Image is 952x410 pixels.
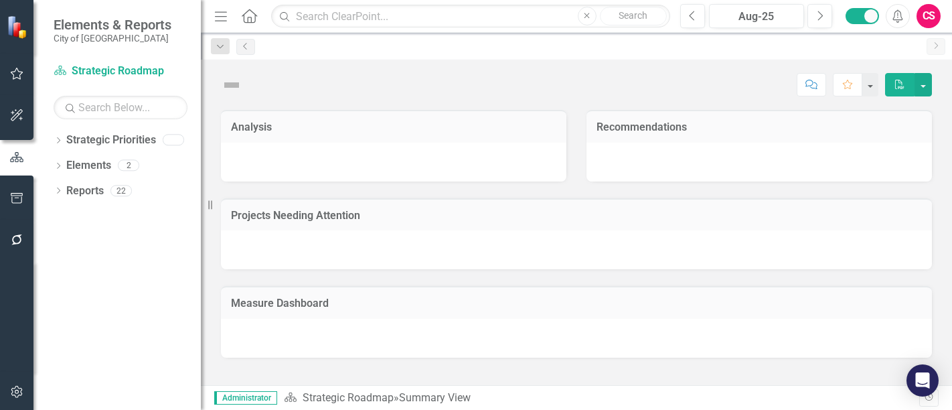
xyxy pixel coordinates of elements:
[231,121,556,133] h3: Analysis
[714,9,799,25] div: Aug-25
[399,391,471,404] div: Summary View
[214,391,277,405] span: Administrator
[303,391,394,404] a: Strategic Roadmap
[597,121,922,133] h3: Recommendations
[709,4,804,28] button: Aug-25
[54,17,171,33] span: Elements & Reports
[917,4,941,28] button: CS
[271,5,670,28] input: Search ClearPoint...
[7,15,30,38] img: ClearPoint Strategy
[66,158,111,174] a: Elements
[284,391,919,406] div: »
[54,33,171,44] small: City of [GEOGRAPHIC_DATA]
[66,184,104,199] a: Reports
[619,10,647,21] span: Search
[600,7,667,25] button: Search
[231,297,922,310] h3: Measure Dashboard
[54,64,187,79] a: Strategic Roadmap
[906,364,939,397] div: Open Intercom Messenger
[231,210,922,222] h3: Projects Needing Attention
[66,133,156,148] a: Strategic Priorities
[118,160,139,172] div: 2
[110,185,132,196] div: 22
[221,74,242,96] img: Not Defined
[54,96,187,119] input: Search Below...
